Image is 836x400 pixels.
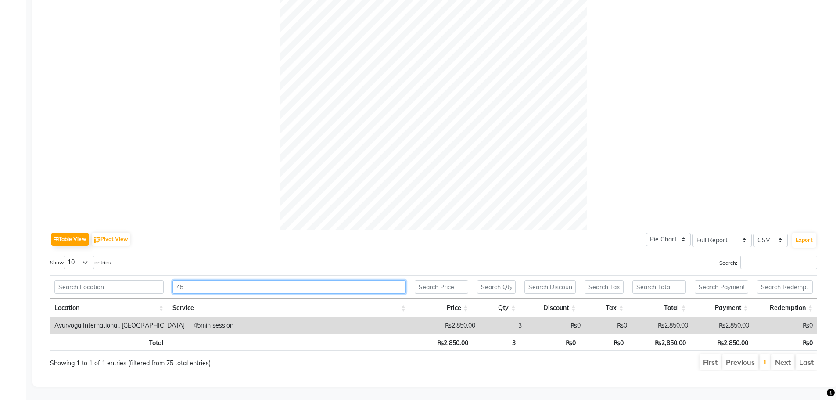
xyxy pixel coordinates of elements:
td: ₨0 [526,317,585,334]
button: Table View [51,233,89,246]
th: ₨2,850.00 [690,334,753,351]
th: Service: activate to sort column ascending [168,299,410,317]
div: Showing 1 to 1 of 1 entries (filtered from 75 total entries) [50,353,362,368]
label: Search: [719,256,817,269]
th: Location: activate to sort column ascending [50,299,168,317]
th: Total: activate to sort column ascending [628,299,690,317]
th: Qty: activate to sort column ascending [473,299,520,317]
td: 45min session [189,317,419,334]
input: Search Payment [695,280,748,294]
th: ₨0 [753,334,817,351]
td: ₨2,850.00 [419,317,480,334]
td: Ayuryoga International, [GEOGRAPHIC_DATA] [50,317,189,334]
input: Search Qty [477,280,516,294]
th: Price: activate to sort column ascending [410,299,473,317]
td: ₨2,850.00 [631,317,692,334]
input: Search Total [632,280,686,294]
th: Tax: activate to sort column ascending [580,299,628,317]
th: ₨2,850.00 [628,334,690,351]
input: Search Tax [585,280,624,294]
td: 3 [480,317,526,334]
th: 3 [473,334,520,351]
th: ₨0 [580,334,628,351]
th: ₨2,850.00 [410,334,473,351]
input: Search Price [415,280,468,294]
td: ₨0 [753,317,817,334]
input: Search: [740,256,817,269]
input: Search Redemption [757,280,813,294]
th: Redemption: activate to sort column ascending [753,299,817,317]
label: Show entries [50,256,111,269]
td: ₨2,850.00 [692,317,753,334]
th: ₨0 [520,334,580,351]
th: Total [50,334,168,351]
td: ₨0 [585,317,631,334]
th: Payment: activate to sort column ascending [690,299,753,317]
button: Pivot View [92,233,130,246]
input: Search Location [54,280,164,294]
select: Showentries [64,256,94,269]
img: pivot.png [94,237,100,243]
input: Search Service [172,280,406,294]
button: Export [792,233,816,248]
th: Discount: activate to sort column ascending [520,299,580,317]
a: 1 [763,357,767,366]
input: Search Discount [524,280,576,294]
